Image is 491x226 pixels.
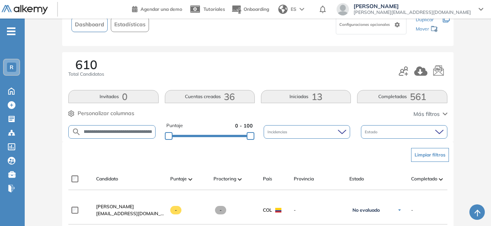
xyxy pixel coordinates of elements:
span: Incidencias [268,129,289,135]
span: [PERSON_NAME] [354,3,471,9]
img: Ícono de flecha [397,208,402,212]
button: Más filtros [413,110,447,118]
span: Duplicar [416,17,433,22]
span: Proctoring [213,175,236,182]
span: Configuraciones opcionales [339,22,391,27]
span: Puntaje [166,122,183,129]
i: - [7,31,15,32]
span: Personalizar columnas [78,109,134,117]
span: Estado [349,175,364,182]
button: Limpiar filtros [411,148,449,162]
button: Personalizar columnas [68,109,134,117]
span: Estadísticas [114,20,146,29]
img: arrow [300,8,304,11]
span: Agendar una demo [141,6,182,12]
span: - [411,207,413,214]
img: SEARCH_ALT [72,127,81,137]
div: Configuraciones opcionales [336,15,406,34]
span: 0 - 100 [235,122,253,129]
div: Incidencias [264,125,350,139]
span: Más filtros [413,110,440,118]
span: Dashboard [75,20,104,29]
img: COL [275,208,281,212]
img: Logo [2,5,48,15]
img: world [278,5,288,14]
a: Agendar una demo [132,4,182,13]
button: Dashboard [71,17,108,32]
span: Candidato [96,175,118,182]
button: Completadas561 [357,90,447,103]
button: Iniciadas13 [261,90,351,103]
span: COL [263,207,272,214]
img: [missing "en.ARROW_ALT" translation] [188,178,192,180]
span: - [215,206,226,214]
span: - [294,207,343,214]
img: [missing "en.ARROW_ALT" translation] [238,178,242,180]
span: Onboarding [244,6,269,12]
span: Estado [365,129,379,135]
a: [PERSON_NAME] [96,203,164,210]
span: Tutoriales [203,6,225,12]
span: R [10,64,14,70]
span: [PERSON_NAME][EMAIL_ADDRESS][DOMAIN_NAME] [354,9,471,15]
span: No evaluado [352,207,380,213]
div: Estado [361,125,447,139]
span: Completado [411,175,437,182]
button: Invitados0 [68,90,158,103]
img: [missing "en.ARROW_ALT" translation] [439,178,443,180]
span: - [170,206,181,214]
span: Puntaje [170,175,187,182]
span: [EMAIL_ADDRESS][DOMAIN_NAME] [96,210,164,217]
button: Cuentas creadas36 [165,90,255,103]
button: Estadísticas [111,17,149,32]
button: Onboarding [231,1,269,18]
span: País [263,175,272,182]
span: ES [291,6,296,13]
div: Mover [416,22,438,37]
span: Provincia [294,175,314,182]
span: 610 [75,58,97,71]
span: Total Candidatos [68,71,104,78]
span: [PERSON_NAME] [96,204,134,209]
